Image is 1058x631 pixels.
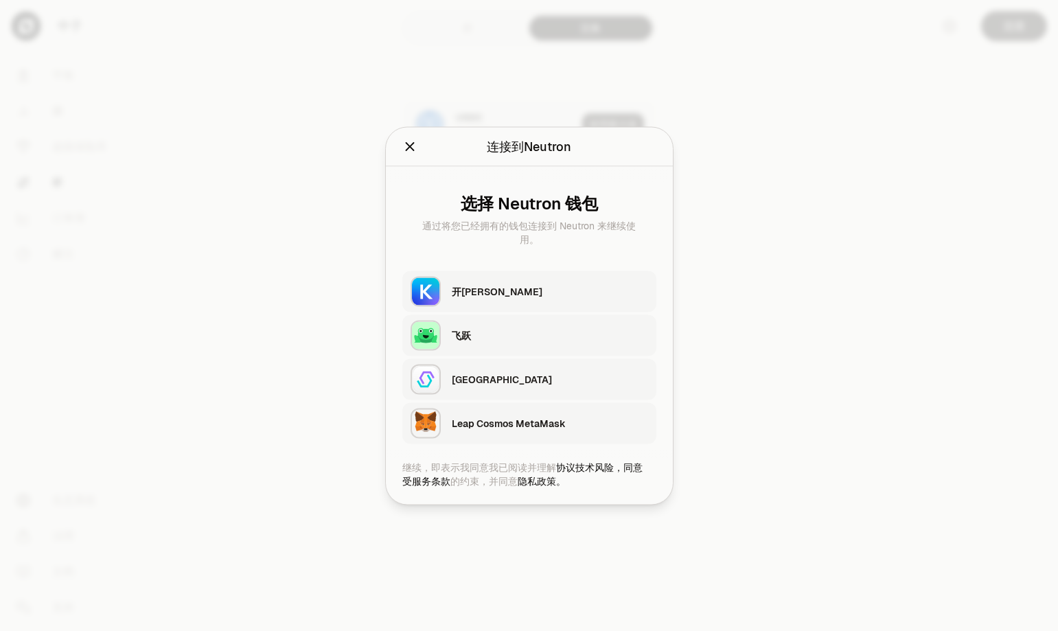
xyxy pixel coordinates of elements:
[411,320,441,350] img: 飞跃
[450,474,489,487] font: 的约束，
[402,358,656,400] button: 宇宙站[GEOGRAPHIC_DATA]
[402,271,656,312] button: 开普勒开[PERSON_NAME]
[518,474,566,487] a: 隐私政策。
[452,373,552,385] font: [GEOGRAPHIC_DATA]
[461,192,598,214] font: 选择 Neutron 钱包
[411,364,441,394] img: 宇宙站
[489,474,518,487] font: 并同意
[402,402,656,444] button: Leap Cosmos MetaMaskLeap Cosmos MetaMask
[524,138,571,154] font: Neutron
[452,285,542,297] font: 开[PERSON_NAME]
[487,138,524,154] font: 连接到
[411,276,441,306] img: 开普勒
[402,137,417,156] button: 关闭
[452,329,471,341] font: 飞跃
[452,417,566,429] font: Leap Cosmos MetaMask
[402,461,556,473] font: 继续，即表示我同意我已阅读并理解
[402,314,656,356] button: 飞跃飞跃
[422,219,636,245] font: 通过将您已经拥有的钱包连接到 Neutron 来继续使用。
[412,474,450,487] a: 服务条款
[411,408,441,438] img: Leap Cosmos MetaMask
